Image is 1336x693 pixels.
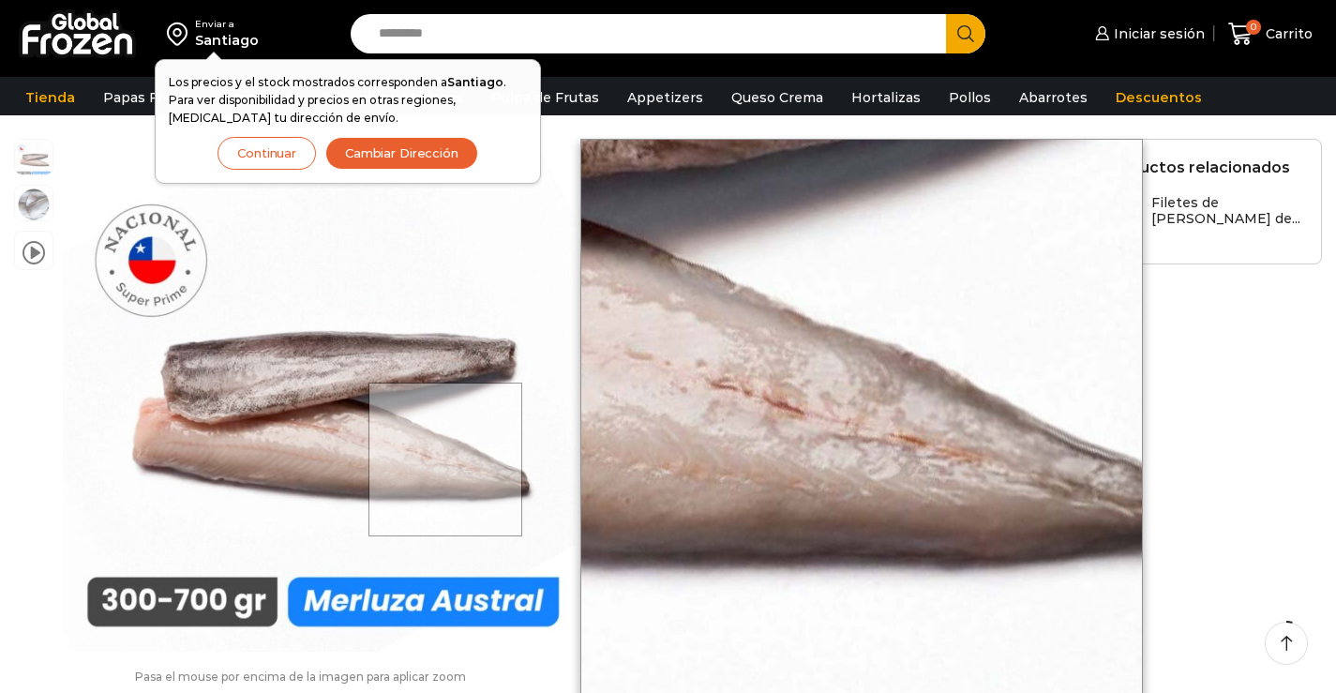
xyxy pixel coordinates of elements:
p: Pasa el mouse por encima de la imagen para aplicar zoom [14,670,587,684]
a: 0 Carrito [1223,12,1317,56]
a: Tienda [16,80,84,115]
div: Enviar a [195,18,259,31]
button: Continuar [218,137,316,170]
a: Pulpa de Frutas [482,80,608,115]
a: Papas Fritas [94,80,198,115]
a: Abarrotes [1010,80,1097,115]
span: Mockups-bolsas-con-rider [15,186,53,223]
h2: Productos relacionados [1103,158,1290,176]
span: merluza-austral [15,140,53,177]
span: Iniciar sesión [1109,24,1205,43]
span: Carrito [1261,24,1313,43]
a: Descuentos [1106,80,1211,115]
a: Filetes de [PERSON_NAME] de... [1103,195,1302,235]
img: address-field-icon.svg [167,18,195,50]
a: Pollos [939,80,1000,115]
button: Search button [946,14,985,53]
p: Los precios y el stock mostrados corresponden a . Para ver disponibilidad y precios en otras regi... [169,73,527,128]
a: Hortalizas [842,80,930,115]
button: Cambiar Dirección [325,137,478,170]
a: Iniciar sesión [1090,15,1205,53]
span: 0 [1246,20,1261,35]
strong: Santiago [447,75,503,89]
a: Queso Crema [722,80,833,115]
div: Santiago [195,31,259,50]
a: Appetizers [618,80,713,115]
h3: Filetes de [PERSON_NAME] de... [1151,195,1302,227]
